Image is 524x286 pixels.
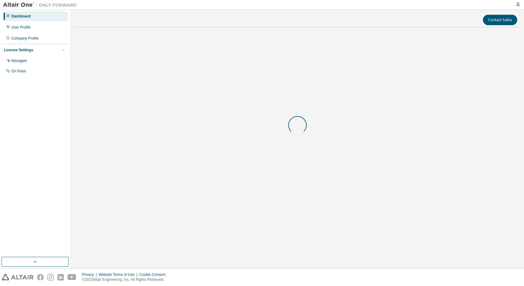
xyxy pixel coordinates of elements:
[82,277,169,282] p: © 2025 Altair Engineering, Inc. All Rights Reserved.
[4,48,33,52] div: License Settings
[11,36,39,41] div: Company Profile
[2,274,33,280] img: altair_logo.svg
[3,2,80,8] img: Altair One
[11,25,31,30] div: User Profile
[37,274,44,280] img: facebook.svg
[139,272,169,277] div: Cookie Consent
[11,69,26,74] div: On Prem
[99,272,139,277] div: Website Terms of Use
[47,274,54,280] img: instagram.svg
[11,14,31,19] div: Dashboard
[483,15,517,25] button: Contact Sales
[68,274,76,280] img: youtube.svg
[11,58,27,63] div: Managed
[57,274,64,280] img: linkedin.svg
[82,272,99,277] div: Privacy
